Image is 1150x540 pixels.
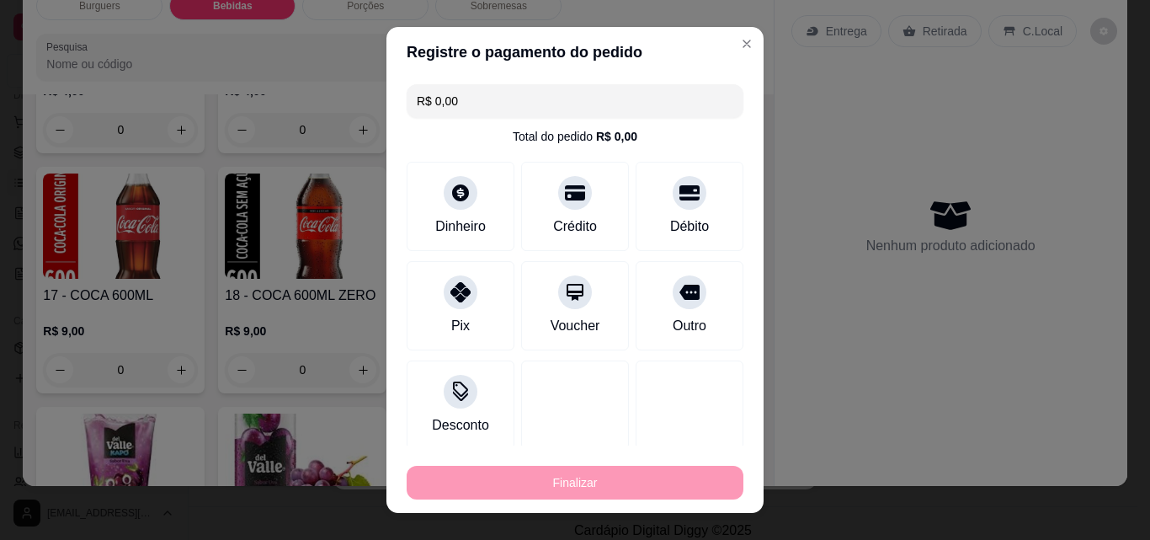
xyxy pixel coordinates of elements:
[386,27,764,78] header: Registre o pagamento do pedido
[432,415,489,436] div: Desconto
[733,30,760,57] button: Close
[596,128,637,145] div: R$ 0,00
[551,316,600,336] div: Voucher
[553,217,597,237] div: Crédito
[673,316,706,336] div: Outro
[435,217,486,237] div: Dinheiro
[670,217,709,237] div: Débito
[417,84,733,118] input: Ex.: hambúrguer de cordeiro
[451,316,470,336] div: Pix
[513,128,637,145] div: Total do pedido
